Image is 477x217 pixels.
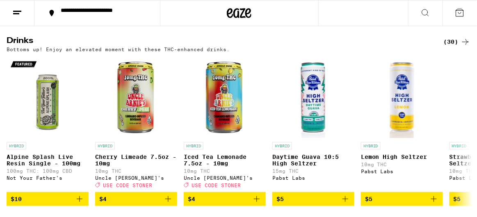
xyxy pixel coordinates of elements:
[7,47,230,52] p: Bottoms up! Enjoy an elevated moment with these THC-enhanced drinks.
[361,56,443,138] img: Pabst Labs - Lemon High Seltzer
[272,168,354,174] p: 15mg THC
[5,6,59,12] span: Hi. Need any help?
[361,192,443,206] button: Add to bag
[99,196,107,202] span: $4
[361,169,443,174] div: Pabst Labs
[95,192,177,206] button: Add to bag
[276,196,284,202] span: $5
[7,192,89,206] button: Add to bag
[272,56,354,138] img: Pabst Labs - Daytime Guava 10:5 High Seltzer
[272,142,292,149] p: HYBRID
[272,175,354,181] div: Pabst Labs
[95,56,177,192] a: Open page for Cherry Limeade 7.5oz - 10mg from Uncle Arnie's
[7,168,89,174] p: 100mg THC: 100mg CBD
[188,196,195,202] span: $4
[444,37,470,47] a: (30)
[361,142,381,149] p: HYBRID
[184,192,266,206] button: Add to bag
[95,56,177,138] img: Uncle Arnie's - Cherry Limeade 7.5oz - 10mg
[361,56,443,192] a: Open page for Lemon High Seltzer from Pabst Labs
[95,154,177,167] p: Cherry Limeade 7.5oz - 10mg
[7,56,89,138] img: Not Your Father's - Alpine Splash Live Resin Single - 100mg
[272,154,354,167] p: Daytime Guava 10:5 High Seltzer
[184,168,266,174] p: 10mg THC
[95,175,177,181] div: Uncle [PERSON_NAME]'s
[95,168,177,174] p: 10mg THC
[192,183,241,188] span: USE CODE STONER
[361,162,443,167] p: 10mg THC
[7,154,89,167] p: Alpine Splash Live Resin Single - 100mg
[184,142,203,149] p: HYBRID
[95,142,115,149] p: HYBRID
[11,196,22,202] span: $10
[361,154,443,160] p: Lemon High Seltzer
[7,56,89,192] a: Open page for Alpine Splash Live Resin Single - 100mg from Not Your Father's
[184,56,266,192] a: Open page for Iced Tea Lemonade 7.5oz - 10mg from Uncle Arnie's
[365,196,372,202] span: $5
[184,56,266,138] img: Uncle Arnie's - Iced Tea Lemonade 7.5oz - 10mg
[272,56,354,192] a: Open page for Daytime Guava 10:5 High Seltzer from Pabst Labs
[7,37,430,47] h2: Drinks
[7,142,26,149] p: HYBRID
[450,142,469,149] p: HYBRID
[272,192,354,206] button: Add to bag
[184,154,266,167] p: Iced Tea Lemonade 7.5oz - 10mg
[7,175,89,181] div: Not Your Father's
[103,183,152,188] span: USE CODE STONER
[454,196,461,202] span: $5
[184,175,266,181] div: Uncle [PERSON_NAME]'s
